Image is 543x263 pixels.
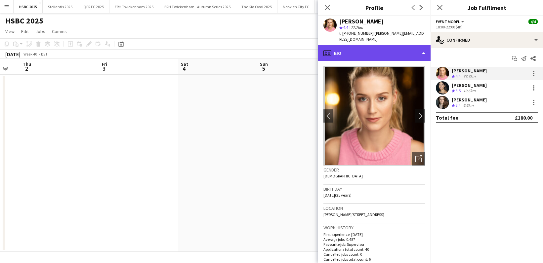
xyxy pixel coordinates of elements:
[23,61,31,67] span: Thu
[436,24,538,29] div: 18:00-22:00 (4h)
[339,31,374,36] span: t. [PHONE_NUMBER]
[350,25,364,30] span: 77.7km
[323,205,425,211] h3: Location
[102,61,107,67] span: Fri
[33,27,48,36] a: Jobs
[452,68,487,74] div: [PERSON_NAME]
[452,82,487,88] div: [PERSON_NAME]
[49,27,69,36] a: Comms
[431,32,543,48] div: Confirmed
[436,19,465,24] button: Event Model
[22,65,31,72] span: 2
[515,114,532,121] div: £180.00
[43,0,78,13] button: Stellantis 2025
[456,74,461,79] span: 4.4
[323,225,425,231] h3: Work history
[323,257,425,262] p: Cancelled jobs total count: 6
[181,61,188,67] span: Sat
[343,25,348,30] span: 4.4
[431,3,543,12] h3: Job Fulfilment
[259,65,268,72] span: 5
[323,186,425,192] h3: Birthday
[3,27,17,36] a: View
[436,19,460,24] span: Event Model
[456,103,461,108] span: 3.4
[323,247,425,252] p: Applications total count: 40
[462,74,477,79] div: 77.7km
[339,31,424,42] span: | [PERSON_NAME][EMAIL_ADDRESS][DOMAIN_NAME]
[323,173,363,178] span: [DEMOGRAPHIC_DATA]
[41,52,48,56] div: BST
[180,65,188,72] span: 4
[52,28,67,34] span: Comms
[323,252,425,257] p: Cancelled jobs count: 0
[323,212,384,217] span: [PERSON_NAME][STREET_ADDRESS]
[323,237,425,242] p: Average jobs: 0.487
[339,19,384,24] div: [PERSON_NAME]
[159,0,236,13] button: ERH Twickenham - Autumn Series 2025
[277,0,315,13] button: Norwich City FC
[412,152,425,166] div: Open photos pop-in
[315,0,369,13] button: [PERSON_NAME] Mustard
[436,114,458,121] div: Total fee
[21,28,29,34] span: Edit
[236,0,277,13] button: The Kia Oval 2025
[323,242,425,247] p: Favourite job: Supervisor
[22,52,38,56] span: Week 40
[5,28,15,34] span: View
[35,28,45,34] span: Jobs
[323,167,425,173] h3: Gender
[14,0,43,13] button: HSBC 2025
[109,0,159,13] button: ERH Twickenham 2025
[5,51,21,57] div: [DATE]
[452,97,487,103] div: [PERSON_NAME]
[318,3,431,12] h3: Profile
[101,65,107,72] span: 3
[462,103,475,108] div: 6.6km
[528,19,538,24] span: 4/4
[323,66,425,166] img: Crew avatar or photo
[456,88,461,93] span: 3.5
[5,16,43,26] h1: HSBC 2025
[260,61,268,67] span: Sun
[323,193,352,198] span: [DATE] (25 years)
[78,0,109,13] button: QPR FC 2025
[318,45,431,61] div: Bio
[19,27,31,36] a: Edit
[462,88,477,94] div: 10.6km
[323,232,425,237] p: First experience: [DATE]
